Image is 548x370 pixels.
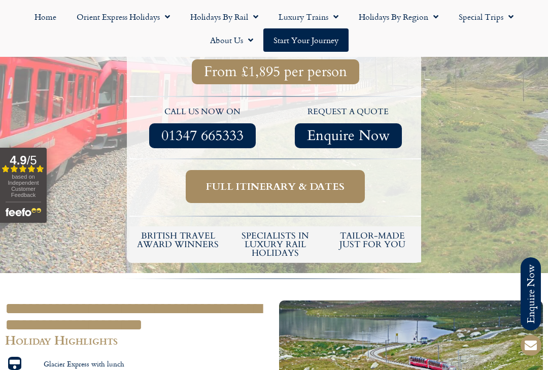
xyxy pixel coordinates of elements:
[161,129,244,142] span: 01347 665333
[206,180,345,193] span: Full itinerary & dates
[263,28,349,52] a: Start your Journey
[295,123,402,148] a: Enquire Now
[41,359,124,369] span: Glacier Express with lunch
[232,231,319,257] h6: Specialists in luxury rail holidays
[349,5,449,28] a: Holidays by Region
[200,28,263,52] a: About Us
[134,106,270,119] p: call us now on
[24,5,66,28] a: Home
[192,59,359,84] a: From £1,895 per person
[134,231,222,249] h5: British Travel Award winners
[180,5,268,28] a: Holidays by Rail
[281,106,417,119] p: request a quote
[268,5,349,28] a: Luxury Trains
[5,5,543,52] nav: Menu
[66,5,180,28] a: Orient Express Holidays
[307,129,390,142] span: Enquire Now
[449,5,524,28] a: Special Trips
[186,170,365,203] a: Full itinerary & dates
[5,333,269,347] h2: Holiday Highlights
[329,231,416,249] h5: tailor-made just for you
[149,123,256,148] a: 01347 665333
[204,65,347,78] span: From £1,895 per person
